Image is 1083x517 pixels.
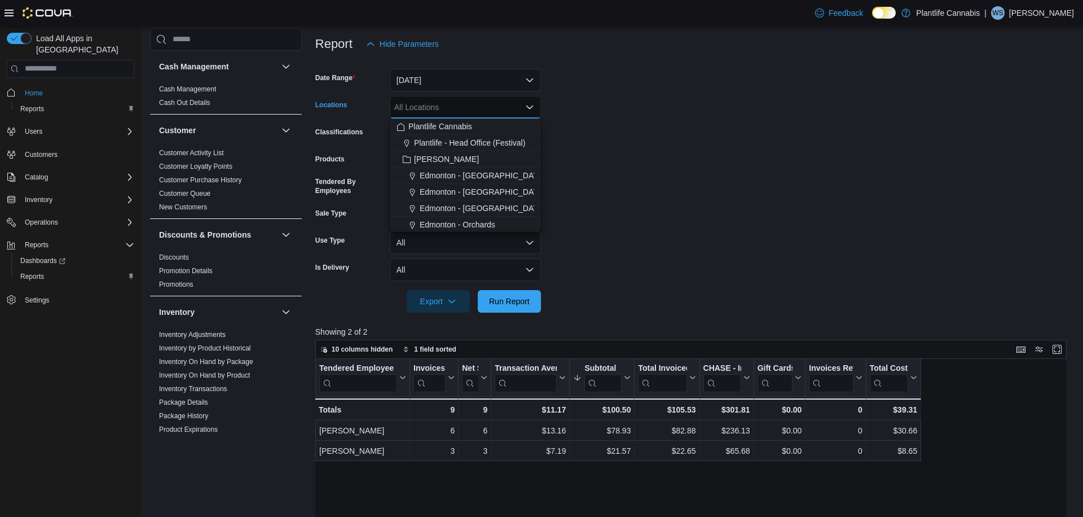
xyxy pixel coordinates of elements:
[159,426,218,433] a: Product Expirations
[1032,343,1046,356] button: Display options
[25,218,58,227] span: Operations
[159,344,251,353] span: Inventory by Product Historical
[420,203,545,214] span: Edmonton - [GEOGRAPHIC_DATA]
[159,330,226,339] span: Inventory Adjustments
[2,192,139,208] button: Inventory
[584,363,622,374] div: Subtotal
[495,444,566,458] div: $7.19
[390,151,541,168] button: [PERSON_NAME]
[462,363,478,374] div: Net Sold
[159,267,213,275] a: Promotion Details
[159,253,189,262] span: Discounts
[159,203,207,211] a: New Customers
[407,290,470,313] button: Export
[462,363,478,392] div: Net Sold
[413,363,446,374] div: Invoices Sold
[757,424,802,437] div: $0.00
[319,363,397,374] div: Tendered Employee
[159,331,226,339] a: Inventory Adjustments
[809,363,853,374] div: Invoices Ref
[159,125,277,136] button: Customer
[11,101,139,117] button: Reports
[23,7,73,19] img: Cova
[420,219,495,230] span: Edmonton - Orchards
[159,371,250,380] span: Inventory On Hand by Product
[279,60,293,73] button: Cash Management
[159,61,277,72] button: Cash Management
[362,33,443,55] button: Hide Parameters
[150,82,302,114] div: Cash Management
[495,363,566,392] button: Transaction Average
[495,363,557,392] div: Transaction Average
[159,125,196,136] h3: Customer
[20,216,134,229] span: Operations
[413,444,455,458] div: 3
[584,363,622,392] div: Subtotal
[390,200,541,217] button: Edmonton - [GEOGRAPHIC_DATA]
[159,384,227,393] span: Inventory Transactions
[315,263,349,272] label: Is Delivery
[757,403,802,417] div: $0.00
[20,193,57,207] button: Inventory
[2,169,139,185] button: Catalog
[150,146,302,218] div: Customer
[315,209,346,218] label: Sale Type
[809,403,862,417] div: 0
[159,266,213,275] span: Promotion Details
[2,85,139,101] button: Home
[279,228,293,242] button: Discounts & Promotions
[703,403,750,417] div: $301.81
[829,7,863,19] span: Feedback
[390,119,541,135] button: Plantlife Cannabis
[20,86,134,100] span: Home
[638,424,695,437] div: $82.88
[809,363,853,392] div: Invoices Ref
[413,424,455,437] div: 6
[20,86,47,100] a: Home
[159,229,277,240] button: Discounts & Promotions
[315,100,347,109] label: Locations
[315,128,363,137] label: Classifications
[390,258,541,281] button: All
[159,190,210,198] a: Customer Queue
[25,195,52,204] span: Inventory
[315,73,355,82] label: Date Range
[159,229,251,240] h3: Discounts & Promotions
[159,176,242,185] span: Customer Purchase History
[319,403,406,417] div: Totals
[16,270,49,283] a: Reports
[159,398,208,406] a: Package Details
[525,103,534,112] button: Close list of options
[20,170,52,184] button: Catalog
[159,189,210,198] span: Customer Queue
[809,424,862,437] div: 0
[703,363,741,392] div: CHASE - Integrated
[495,403,566,417] div: $11.17
[159,357,253,366] span: Inventory On Hand by Package
[315,155,345,164] label: Products
[159,358,253,366] a: Inventory On Hand by Package
[159,411,208,420] span: Package History
[159,371,250,379] a: Inventory On Hand by Product
[20,193,134,207] span: Inventory
[573,424,631,437] div: $78.93
[20,216,63,229] button: Operations
[25,240,49,249] span: Reports
[2,214,139,230] button: Operations
[462,444,487,458] div: 3
[992,6,1003,20] span: WS
[20,292,134,306] span: Settings
[20,170,134,184] span: Catalog
[159,306,277,318] button: Inventory
[159,85,216,93] a: Cash Management
[159,306,195,318] h3: Inventory
[20,238,134,252] span: Reports
[489,296,530,307] span: Run Report
[11,253,139,269] a: Dashboards
[414,345,456,354] span: 1 field sorted
[420,186,545,198] span: Edmonton - [GEOGRAPHIC_DATA]
[315,37,353,51] h3: Report
[1050,343,1064,356] button: Enter fullscreen
[1009,6,1074,20] p: [PERSON_NAME]
[870,363,917,392] button: Total Cost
